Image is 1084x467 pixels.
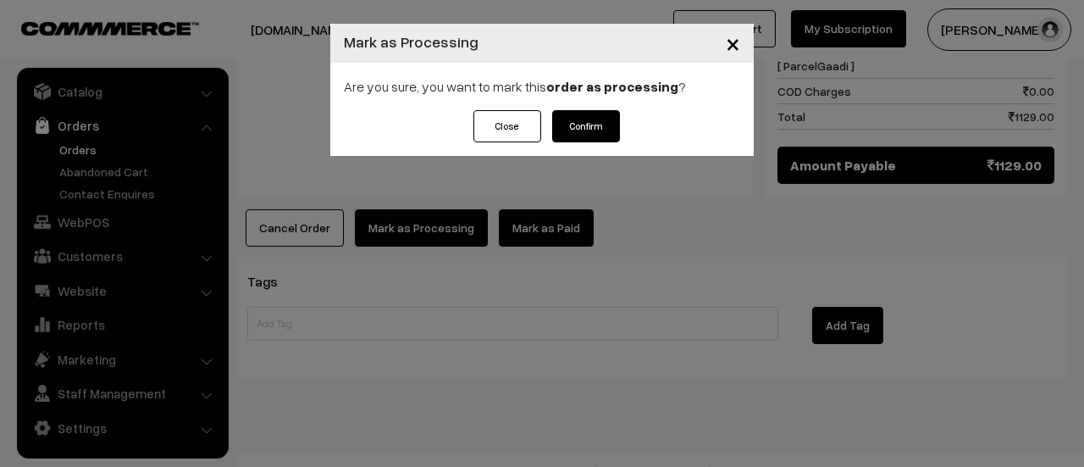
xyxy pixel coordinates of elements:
[712,17,754,69] button: Close
[726,27,740,58] span: ×
[473,110,541,142] button: Close
[330,63,754,110] div: Are you sure, you want to mark this ?
[546,78,678,95] strong: order as processing
[552,110,620,142] button: Confirm
[344,31,478,53] h4: Mark as Processing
